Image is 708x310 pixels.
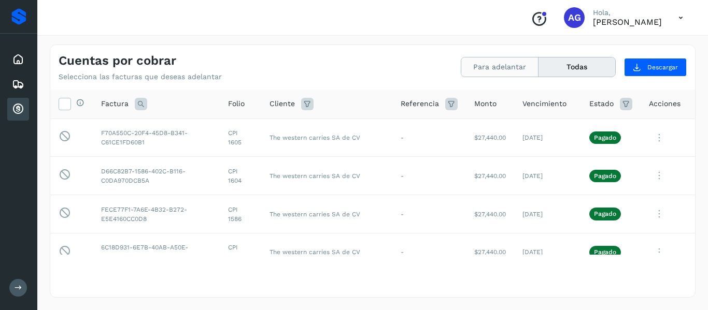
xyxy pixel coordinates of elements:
h4: Cuentas por cobrar [59,53,176,68]
td: CPI 1604 [220,157,261,195]
td: $27,440.00 [466,157,514,195]
td: $27,440.00 [466,195,514,233]
td: F70A550C-20F4-45D8-B341-C61CE1FD60B1 [93,119,220,157]
td: - [392,195,466,233]
p: Selecciona las facturas que deseas adelantar [59,72,222,81]
td: CPI 1605 [220,119,261,157]
span: Cliente [270,98,295,109]
p: Pagado [594,210,616,217]
td: [DATE] [514,157,581,195]
p: Pagado [594,134,616,141]
span: Referencia [401,98,439,109]
span: Folio [228,98,245,109]
td: [DATE] [514,119,581,157]
span: Monto [474,98,497,109]
td: [DATE] [514,195,581,233]
td: [DATE] [514,233,581,271]
button: Descargar [624,58,687,77]
td: CPI 1584 [220,233,261,271]
p: Hola, [593,8,662,17]
span: Factura [101,98,129,109]
p: ALFONSO García Flores [593,17,662,27]
p: Pagado [594,248,616,256]
td: 6C18D931-6E7B-40AB-A50E-BB4F909B042D [93,233,220,271]
span: Descargar [647,63,678,72]
td: $27,440.00 [466,233,514,271]
td: - [392,119,466,157]
span: Vencimiento [522,98,567,109]
span: Acciones [649,98,681,109]
td: FECE77F1-7A6E-4B32-B272-E5E4160CC0D8 [93,195,220,233]
td: The western carries SA de CV [261,157,392,195]
button: Para adelantar [461,57,539,77]
div: Inicio [7,48,29,71]
td: The western carries SA de CV [261,233,392,271]
div: Embarques [7,73,29,96]
span: Estado [589,98,614,109]
p: Pagado [594,172,616,180]
td: CPI 1586 [220,195,261,233]
td: The western carries SA de CV [261,195,392,233]
td: $27,440.00 [466,119,514,157]
div: Cuentas por cobrar [7,98,29,121]
td: - [392,157,466,195]
td: D66C82B7-1586-402C-B116-C0DA970DCB5A [93,157,220,195]
td: - [392,233,466,271]
button: Todas [539,57,615,77]
td: The western carries SA de CV [261,119,392,157]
